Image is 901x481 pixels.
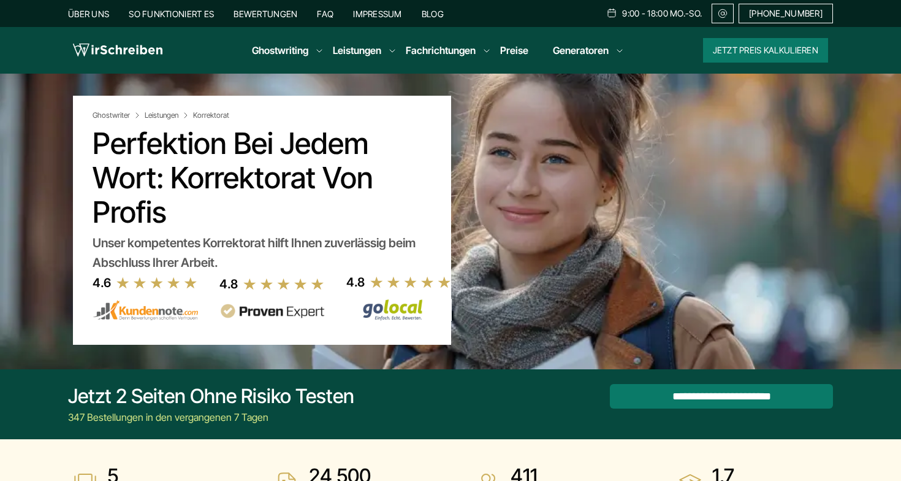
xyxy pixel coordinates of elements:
[145,110,191,120] a: Leistungen
[406,43,476,58] a: Fachrichtungen
[68,384,354,409] div: Jetzt 2 Seiten ohne Risiko testen
[422,9,444,19] a: Blog
[243,277,325,291] img: stars
[346,299,452,321] img: Wirschreiben Bewertungen
[73,41,162,60] img: logo wirschreiben
[370,275,452,289] img: stars
[739,4,833,23] a: [PHONE_NUMBER]
[353,9,402,19] a: Impressum
[68,410,354,425] div: 347 Bestellungen in den vergangenen 7 Tagen
[93,110,142,120] a: Ghostwriter
[129,9,214,19] a: So funktioniert es
[93,273,111,293] div: 4.6
[622,9,702,18] span: 9:00 - 18:00 Mo.-So.
[219,274,238,294] div: 4.8
[717,9,728,18] img: Email
[317,9,333,19] a: FAQ
[703,38,828,63] button: Jetzt Preis kalkulieren
[500,44,528,56] a: Preise
[234,9,297,19] a: Bewertungen
[346,272,365,292] div: 4.8
[252,43,308,58] a: Ghostwriting
[93,126,431,229] h1: Perfektion bei jedem Wort: Korrektorat von Profis
[749,9,823,18] span: [PHONE_NUMBER]
[68,9,109,19] a: Über uns
[553,43,609,58] a: Generatoren
[116,276,198,290] img: stars
[93,300,198,321] img: kundennote
[193,110,229,120] span: Korrektorat
[93,233,431,272] div: Unser kompetentes Korrektorat hilft Ihnen zuverlässig beim Abschluss Ihrer Arbeit.
[333,43,381,58] a: Leistungen
[219,304,325,319] img: provenexpert reviews
[606,8,617,18] img: Schedule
